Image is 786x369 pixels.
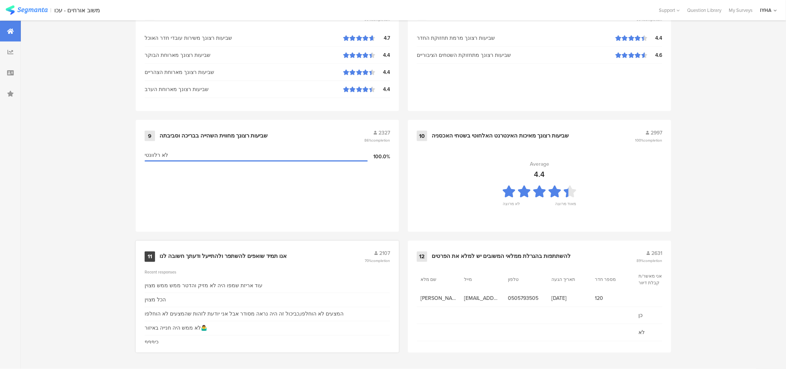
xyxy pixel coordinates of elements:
span: לא רלוונטי [145,151,168,159]
span: 89% [637,258,662,264]
div: שביעות רצונך מחווית השהייה בבריכה וסביבתה [160,132,268,140]
div: 4.4 [534,169,545,180]
div: שביעות רצונך מארוחת הצהריים [145,68,343,76]
div: שביעות רצונך מארוחת הבוקר [145,51,343,59]
span: completion [644,137,662,143]
span: 70% [365,258,390,264]
div: שביעות רצונך מרמת תחזוקת החדר [417,34,615,42]
span: 2107 [379,250,390,258]
span: 2631 [651,250,662,258]
span: 2327 [378,129,390,137]
div: מאוד מרוצה [555,201,576,211]
div: 12 [417,252,427,262]
section: שם מלא [421,276,454,283]
span: completion [644,258,662,264]
img: segmanta logo [6,6,48,15]
div: 9 [145,131,155,141]
div: לא מרוצה [503,201,520,211]
div: המצעים לא הוחלפו,כביכול זה היה נראה מסודר אבל אני יודעת לזהות שהמצעים לא הוחלפו [145,310,344,318]
span: [EMAIL_ADDRESS][DOMAIN_NAME] [464,295,500,302]
div: הכל מצוין [145,296,166,304]
span: completion [371,137,390,143]
section: טלפון [508,276,541,283]
div: שביעות רצונך מאיכות האינטרנט האלחוטי בשטחי האכסניה [432,132,569,140]
div: 4.6 [647,51,662,59]
div: להשתתפות בהגרלת ממלאי המשובים יש למלא את הפרטים [432,253,571,260]
span: לא [639,329,675,337]
div: אנו תמיד שואפים להשתפר ולהתייעל ודעתך חשובה לנו [160,253,287,260]
span: [DATE] [551,295,587,302]
span: 2997 [651,129,662,137]
div: Support [659,4,680,16]
section: מייל [464,276,497,283]
div: שביעות רצונך מתחזוקת השטחים הציבוריים [417,51,615,59]
div: 4.7 [375,34,390,42]
span: 0505793505 [508,295,544,302]
a: Question Library [683,7,725,14]
div: | [51,6,52,14]
span: 86% [364,137,390,143]
div: 10 [417,131,427,141]
section: תאריך הגעה [551,276,585,283]
div: כיףףף [145,339,158,346]
div: Average [530,161,549,168]
div: שביעות רצונך מארוחת הערב [145,85,343,93]
div: 4.4 [647,34,662,42]
section: אני מאשר/ת קבלת דיוור [639,273,672,287]
span: [PERSON_NAME] [421,295,457,302]
span: 100% [635,137,662,143]
section: מספר חדר [595,276,628,283]
span: כן [639,312,675,320]
span: completion [371,258,390,264]
div: Recent responses [145,269,390,275]
div: 11 [145,252,155,262]
div: שביעות רצונך משירות עובדי חדר האוכל [145,34,343,42]
div: IYHA [760,7,771,14]
div: 4.4 [375,85,390,93]
span: 120 [595,295,631,302]
div: 4.4 [375,51,390,59]
div: משוב אורחים - עכו [55,7,100,14]
div: עוד אריזת שמפו היה לא מזיק והדטר ממש ממש מצוין [145,282,262,290]
div: 4.4 [375,68,390,76]
a: My Surveys [725,7,756,14]
div: לא ממש היה חנייה באיזור🤷‍♂️ [145,324,207,332]
div: 100.0% [368,153,390,161]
